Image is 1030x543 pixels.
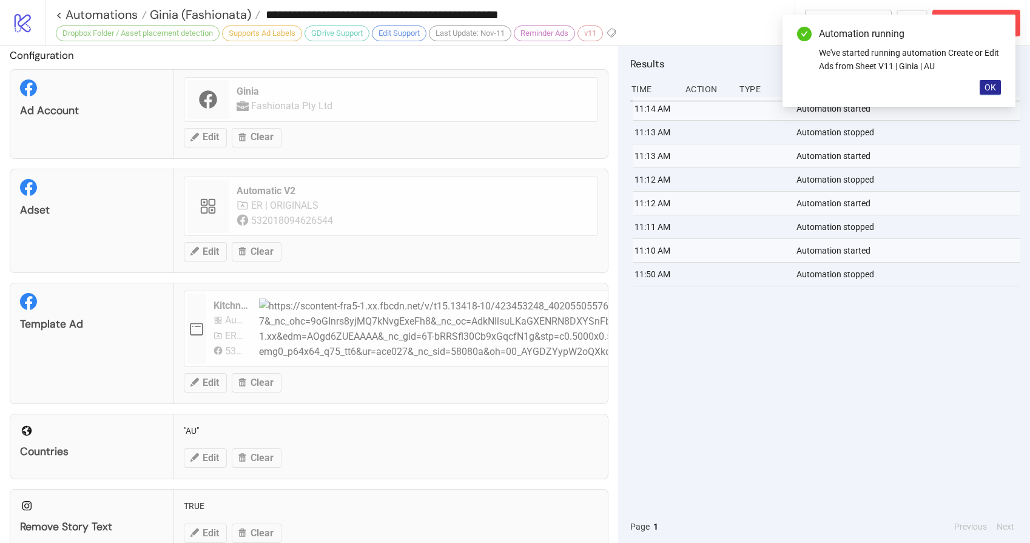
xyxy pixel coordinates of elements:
[819,46,1001,73] div: We've started running automation Create or Edit Ads from Sheet V11 | Ginia | AU
[372,25,426,41] div: Edit Support
[633,121,679,144] div: 11:13 AM
[633,239,679,262] div: 11:10 AM
[577,25,603,41] div: v11
[633,192,679,215] div: 11:12 AM
[795,215,1023,238] div: Automation stopped
[951,520,991,533] button: Previous
[633,168,679,191] div: 11:12 AM
[147,7,251,22] span: Ginia (Fashionata)
[305,25,369,41] div: GDrive Support
[797,27,812,41] span: check-circle
[795,239,1023,262] div: Automation started
[10,47,608,63] h2: Configuration
[56,8,147,21] a: < Automations
[795,168,1023,191] div: Automation stopped
[897,10,927,36] button: ...
[993,520,1018,533] button: Next
[56,25,220,41] div: Dropbox Folder / Asset placement detection
[932,10,1020,36] button: Abort Run
[684,78,730,101] div: Action
[222,25,302,41] div: Supports Ad Labels
[514,25,575,41] div: Reminder Ads
[630,56,1020,72] h2: Results
[819,27,1001,41] div: Automation running
[633,215,679,238] div: 11:11 AM
[805,10,892,36] button: To Builder
[633,263,679,286] div: 11:50 AM
[980,80,1001,95] button: OK
[650,520,662,533] button: 1
[630,78,676,101] div: Time
[795,263,1023,286] div: Automation stopped
[795,192,1023,215] div: Automation started
[633,97,679,120] div: 11:14 AM
[429,25,511,41] div: Last Update: Nov-11
[795,121,1023,144] div: Automation stopped
[630,520,650,533] span: Page
[633,144,679,167] div: 11:13 AM
[738,78,784,101] div: Type
[985,83,996,92] span: OK
[147,8,260,21] a: Ginia (Fashionata)
[795,144,1023,167] div: Automation started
